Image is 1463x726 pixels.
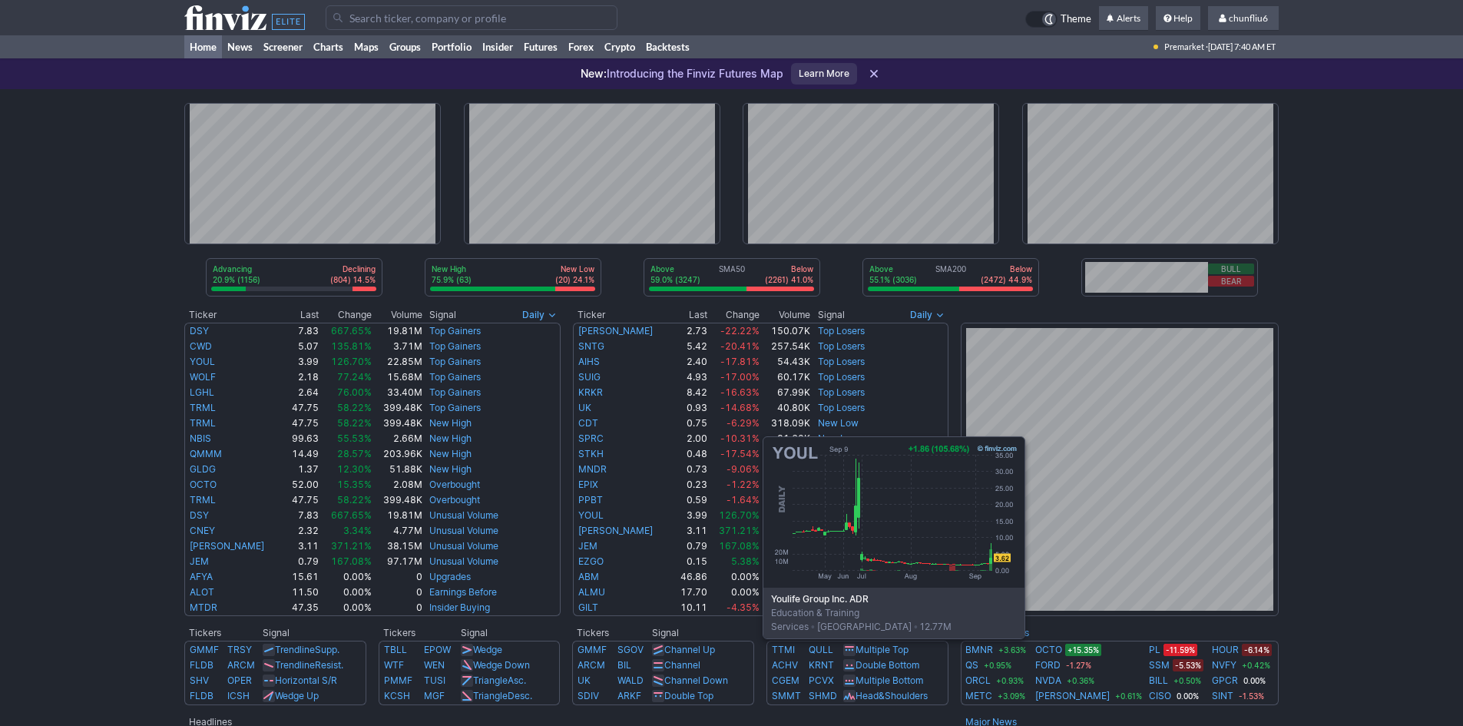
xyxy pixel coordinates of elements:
a: Earnings Before [429,586,497,598]
th: Ticker [184,307,285,323]
a: CGEM [772,675,799,686]
td: 47.75 [285,492,320,508]
td: 33.40M [372,385,423,400]
a: SHMD [809,690,837,701]
td: 2.73 [673,323,708,339]
a: Multiple Top [856,644,909,655]
a: NVFY [1212,658,1236,673]
a: TriangleDesc. [473,690,532,701]
th: Change [319,307,372,323]
a: KRNT [809,659,834,671]
a: PMMF [384,675,412,686]
span: 135.81% [331,340,372,352]
a: SHV [190,675,209,686]
a: Top Gainers [429,386,481,398]
a: CDT [578,417,598,429]
a: Double Bottom [856,659,919,671]
a: [PERSON_NAME] [190,540,264,552]
a: METC [965,688,992,704]
td: 150.07K [760,323,811,339]
a: Unusual Volume [429,540,498,552]
a: Channel Up [664,644,715,655]
span: 371.21% [331,540,372,552]
td: 0.79 [285,554,320,569]
a: QS [965,658,978,673]
a: New Low [818,433,859,444]
a: Futures [518,35,563,58]
a: JEM [190,555,209,567]
a: NBIS [190,433,211,444]
a: Unusual Volume [429,509,498,521]
a: STKH [578,448,604,459]
td: 97.17M [372,554,423,569]
span: -1.64% [727,494,760,506]
span: -16.63% [720,386,760,398]
p: (20) 24.1% [555,274,594,285]
a: HOUR [1212,642,1239,658]
td: 15.68M [372,370,423,385]
span: 5.38% [731,555,760,567]
a: Top Losers [818,371,865,383]
a: Home [184,35,222,58]
a: Wedge Up [275,690,319,701]
a: EZGO [578,555,604,567]
a: BIL [617,659,631,671]
span: chunfliu6 [1229,12,1268,24]
td: 203.96K [372,446,423,462]
a: TRSY [227,644,252,655]
p: 20.9% (1156) [213,274,260,285]
a: ICSH [227,690,250,701]
td: 0 [372,585,423,600]
td: 2.08M [372,477,423,492]
td: 399.48K [372,416,423,431]
a: Top Gainers [429,371,481,383]
a: PPBT [578,494,603,506]
a: LGHL [190,386,214,398]
td: 19.81M [372,508,423,523]
a: Theme [1025,11,1091,28]
td: 2.18 [285,370,320,385]
a: Top Gainers [429,402,481,413]
td: 318.09K [760,416,811,431]
a: Alerts [1099,6,1148,31]
p: (2261) 41.0% [765,274,813,285]
span: -1.22% [727,479,760,490]
a: FLDB [190,659,213,671]
a: Top Losers [818,325,865,336]
a: [PERSON_NAME] [578,325,653,336]
td: 40.80K [760,400,811,416]
a: GLDG [190,463,216,475]
a: Screener [258,35,308,58]
td: 0.59 [673,492,708,508]
th: Volume [760,307,811,323]
p: New High [432,264,472,274]
a: WALD [617,675,644,686]
a: Horizontal S/R [275,675,337,686]
a: TrendlineSupp. [275,644,339,655]
span: 58.22% [337,417,372,429]
span: -17.00% [720,371,760,383]
td: 2.66M [372,431,423,446]
td: 47.75 [285,416,320,431]
a: TUSI [424,675,445,686]
a: QMMM [190,448,222,459]
a: Channel [664,659,700,671]
a: TBLL [384,644,407,655]
a: SSM [1149,658,1170,673]
td: 0.48 [673,446,708,462]
th: Volume [372,307,423,323]
span: Theme [1061,11,1091,28]
a: ABM [578,571,599,582]
span: -17.81% [720,356,760,367]
a: Insider Buying [429,602,490,613]
td: 0.00% [708,585,760,600]
a: Channel Down [664,675,728,686]
a: BILL [1149,673,1168,688]
td: 51.88K [372,462,423,477]
td: 0.93 [673,400,708,416]
td: 8.42 [673,385,708,400]
td: 67.46M [760,554,811,569]
p: Declining [330,264,376,274]
td: 0 [760,569,811,585]
td: 180.26K [760,477,811,492]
